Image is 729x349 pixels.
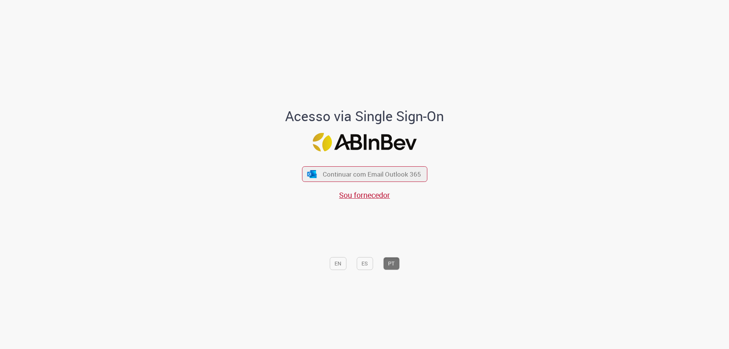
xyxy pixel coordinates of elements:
button: EN [330,257,346,270]
a: Sou fornecedor [339,190,390,200]
h1: Acesso via Single Sign-On [259,109,470,124]
button: ES [357,257,373,270]
img: Logo ABInBev [312,133,417,152]
img: ícone Azure/Microsoft 360 [307,170,317,178]
button: PT [383,257,399,270]
button: ícone Azure/Microsoft 360 Continuar com Email Outlook 365 [302,166,427,182]
span: Continuar com Email Outlook 365 [323,170,421,178]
